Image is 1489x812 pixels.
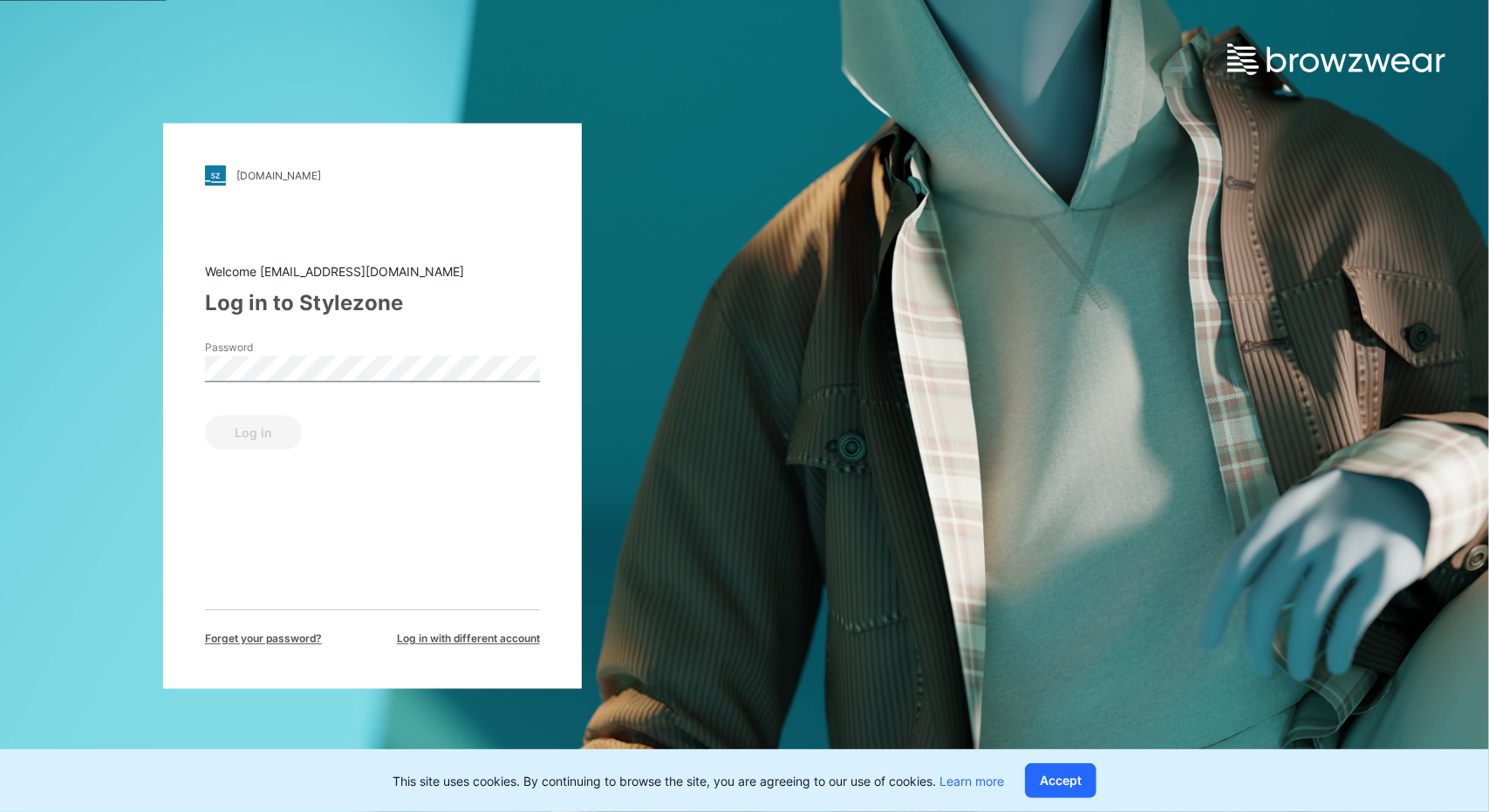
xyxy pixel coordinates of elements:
[205,166,226,186] img: stylezone-logo.562084cfcfab977791bfbf7441f1a819.svg
[397,632,540,647] span: Log in with different account
[236,169,321,182] div: [DOMAIN_NAME]
[205,632,322,647] span: Forget your password?
[939,774,1004,788] a: Learn more
[393,772,1004,790] p: This site uses cookies. By continuing to browse the site, you are agreeing to our use of cookies.
[205,288,540,320] div: Log in to Stylezone
[205,166,540,186] a: [DOMAIN_NAME]
[1025,763,1096,798] button: Accept
[205,263,540,281] div: Welcome [EMAIL_ADDRESS][DOMAIN_NAME]
[205,341,327,356] label: Password
[1227,44,1445,75] img: browzwear-logo.e42bd6dac1945053ebaf764b6aa21510.svg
